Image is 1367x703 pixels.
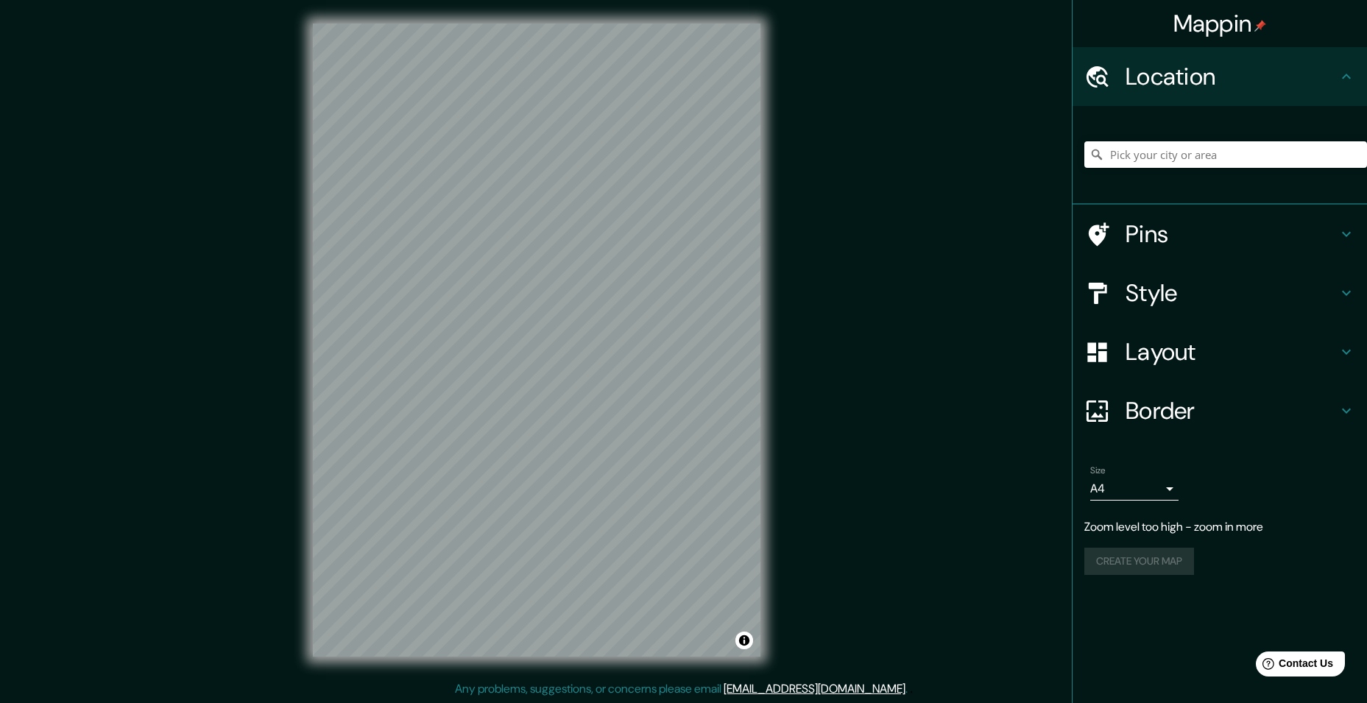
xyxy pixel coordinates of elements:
p: Any problems, suggestions, or concerns please email . [455,680,908,698]
h4: Pins [1126,219,1338,249]
canvas: Map [313,24,760,657]
div: Location [1073,47,1367,106]
h4: Layout [1126,337,1338,367]
div: A4 [1090,477,1179,501]
div: . [910,680,913,698]
h4: Style [1126,278,1338,308]
input: Pick your city or area [1084,141,1367,168]
label: Size [1090,464,1106,477]
iframe: Help widget launcher [1236,646,1351,687]
button: Toggle attribution [735,632,753,649]
p: Zoom level too high - zoom in more [1084,518,1355,536]
div: . [908,680,910,698]
div: Layout [1073,322,1367,381]
div: Style [1073,264,1367,322]
a: [EMAIL_ADDRESS][DOMAIN_NAME] [724,681,905,696]
img: pin-icon.png [1254,20,1266,32]
h4: Mappin [1173,9,1267,38]
h4: Location [1126,62,1338,91]
div: Border [1073,381,1367,440]
h4: Border [1126,396,1338,425]
div: Pins [1073,205,1367,264]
